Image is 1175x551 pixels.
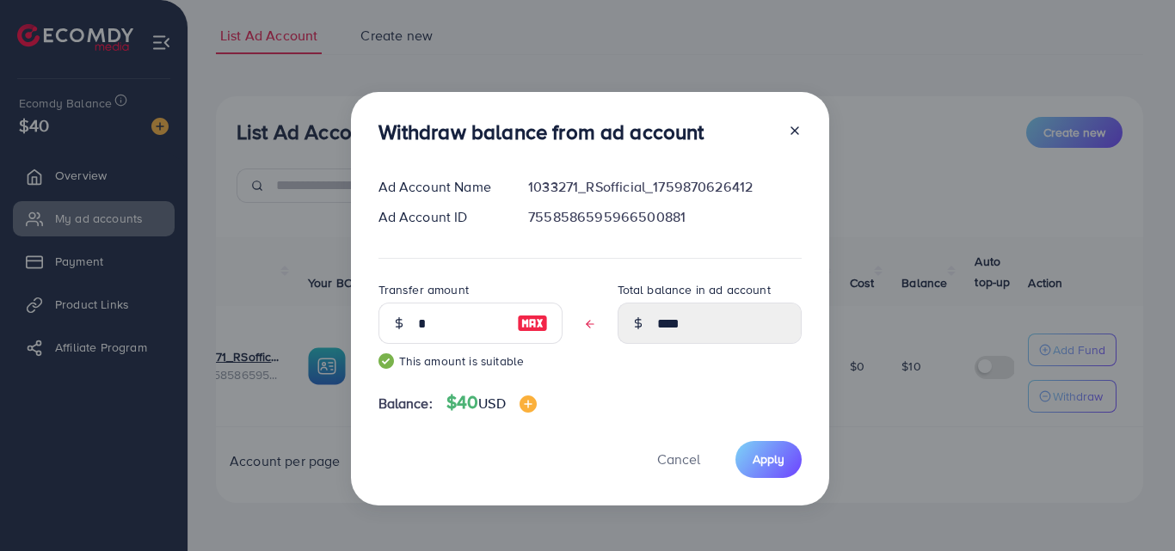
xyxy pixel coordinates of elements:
img: image [517,313,548,334]
span: USD [478,394,505,413]
div: 1033271_RSofficial_1759870626412 [514,177,815,197]
h3: Withdraw balance from ad account [378,119,704,144]
button: Apply [735,441,802,478]
img: image [520,395,537,413]
span: Cancel [657,450,700,468]
button: Cancel [636,441,722,478]
div: 7558586595966500881 [514,207,815,227]
div: Ad Account ID [365,207,515,227]
label: Total balance in ad account [618,281,771,298]
div: Ad Account Name [365,177,515,197]
iframe: Chat [1102,474,1162,538]
small: This amount is suitable [378,352,563,370]
img: guide [378,353,394,369]
label: Transfer amount [378,281,469,298]
span: Balance: [378,394,433,413]
span: Apply [753,450,784,468]
h4: $40 [446,392,537,413]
